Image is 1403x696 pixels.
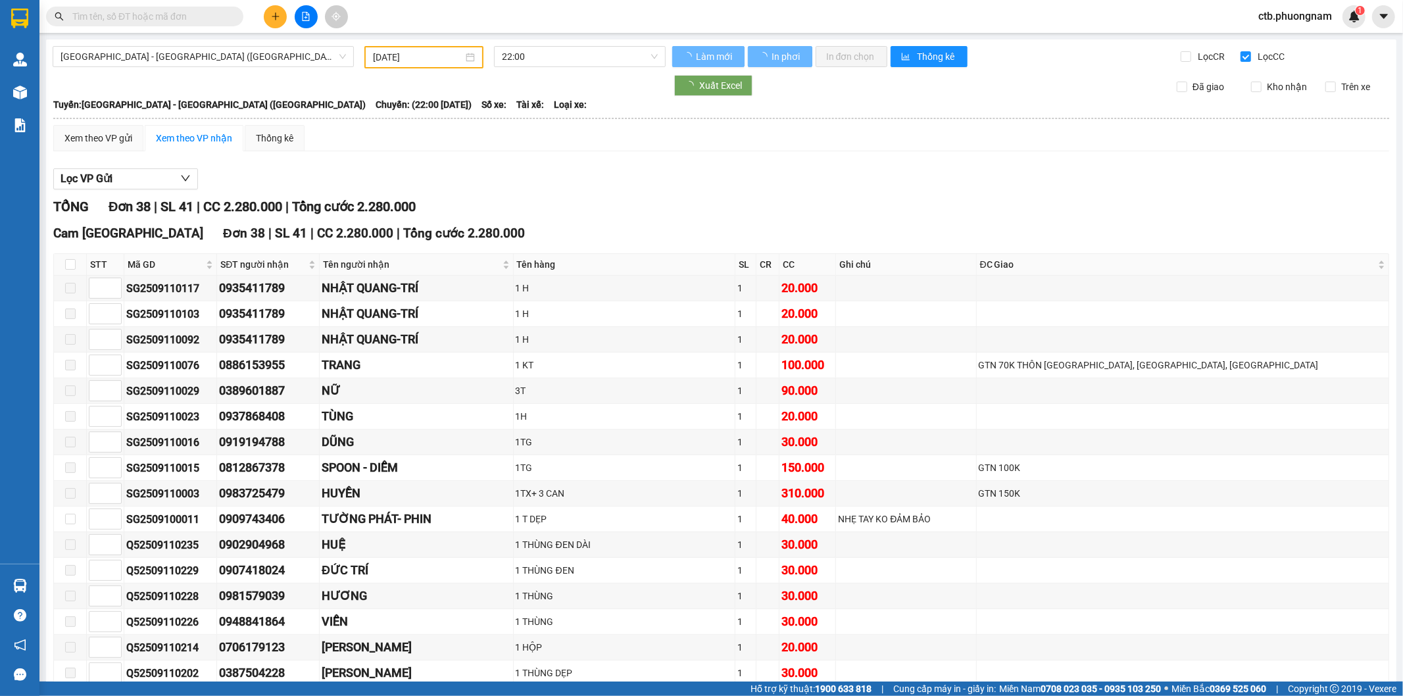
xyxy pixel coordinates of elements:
td: SG2509110103 [124,301,217,327]
div: NỮ [322,382,511,400]
div: 0935411789 [219,330,317,349]
div: NHẸ TAY KO ĐẢM BẢO [838,512,973,526]
span: Loại xe: [554,97,587,112]
span: | [154,199,157,214]
div: 30.000 [781,561,833,580]
span: down [180,173,191,184]
button: bar-chartThống kê [891,46,968,67]
span: Sài Gòn - Nha Trang (Hàng Hoá) [61,47,346,66]
td: SG2509110015 [124,455,217,481]
div: SG2509110015 [126,460,214,476]
span: Tài xế: [516,97,544,112]
div: TÙNG [322,407,511,426]
div: SG2509110092 [126,332,214,348]
span: ĐC Giao [980,257,1375,272]
span: notification [14,639,26,651]
div: 100.000 [781,356,833,374]
div: 310.000 [781,484,833,503]
span: loading [685,81,699,90]
button: caret-down [1372,5,1395,28]
span: Cam [GEOGRAPHIC_DATA] [53,226,203,241]
span: Số xe: [481,97,506,112]
span: Miền Nam [999,682,1161,696]
span: | [310,226,314,241]
span: message [14,668,26,681]
td: 0909743406 [217,507,320,532]
div: 1 THÙNG ĐEN DÀI [516,537,733,552]
img: logo-vxr [11,9,28,28]
div: Thống kê [256,131,293,145]
td: SG2509110023 [124,404,217,430]
div: SG2509100011 [126,511,214,528]
strong: 1900 633 818 [815,684,872,694]
td: 0948841864 [217,609,320,635]
td: 0937868408 [217,404,320,430]
span: | [197,199,200,214]
span: 22:00 [502,47,657,66]
div: NHẬT QUANG-TRÍ [322,330,511,349]
td: SG2509110076 [124,353,217,378]
div: 0919194788 [219,433,317,451]
div: 1TX+ 3 CAN [516,486,733,501]
button: In đơn chọn [816,46,887,67]
div: 1 [737,614,754,629]
img: icon-new-feature [1348,11,1360,22]
span: copyright [1330,684,1339,693]
td: SG2509110029 [124,378,217,404]
div: 1 [737,666,754,680]
td: 0706179123 [217,635,320,660]
td: SG2509110092 [124,327,217,353]
td: Q52509110214 [124,635,217,660]
span: Lọc VP Gửi [61,170,112,187]
div: 1 [737,486,754,501]
div: 1TG [516,435,733,449]
img: solution-icon [13,118,27,132]
td: SG2509110016 [124,430,217,455]
span: CC 2.280.000 [317,226,393,241]
div: SG2509110103 [126,306,214,322]
span: aim [332,12,341,21]
span: caret-down [1378,11,1390,22]
span: Lọc CC [1253,49,1287,64]
div: TƯỜNG PHÁT- PHIN [322,510,511,528]
div: 30.000 [781,612,833,631]
strong: 0369 525 060 [1210,684,1266,694]
div: 0886153955 [219,356,317,374]
span: Miền Bắc [1171,682,1266,696]
span: SL 41 [160,199,193,214]
td: Q52509110229 [124,558,217,584]
div: 1 [737,640,754,655]
td: NHẬT QUANG-TRÍ [320,276,514,301]
span: TỔNG [53,199,89,214]
td: TRANG [320,353,514,378]
div: 1 H [516,307,733,321]
div: 1 [737,563,754,578]
div: 1 [737,307,754,321]
th: SL [735,254,756,276]
span: SĐT người nhận [220,257,306,272]
button: file-add [295,5,318,28]
div: 1 [737,512,754,526]
div: Q52509110228 [126,588,214,605]
div: Xem theo VP gửi [64,131,132,145]
div: 30.000 [781,433,833,451]
div: GTN 150K [979,486,1387,501]
td: Q52509110202 [124,660,217,686]
div: 0981579039 [219,587,317,605]
span: loading [683,52,694,61]
td: TƯỜNG PHÁT- PHIN [320,507,514,532]
div: 1 T DẸP [516,512,733,526]
span: In phơi [772,49,802,64]
span: loading [758,52,770,61]
div: 0948841864 [219,612,317,631]
span: Hỗ trợ kỹ thuật: [751,682,872,696]
td: 0983725479 [217,481,320,507]
div: 1 THÙNG DẸP [516,666,733,680]
div: 0387504228 [219,664,317,682]
span: Làm mới [696,49,734,64]
th: STT [87,254,124,276]
th: CR [756,254,779,276]
div: 1 THÙNG ĐEN [516,563,733,578]
div: [PERSON_NAME] [322,638,511,657]
span: Cung cấp máy in - giấy in: [893,682,996,696]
